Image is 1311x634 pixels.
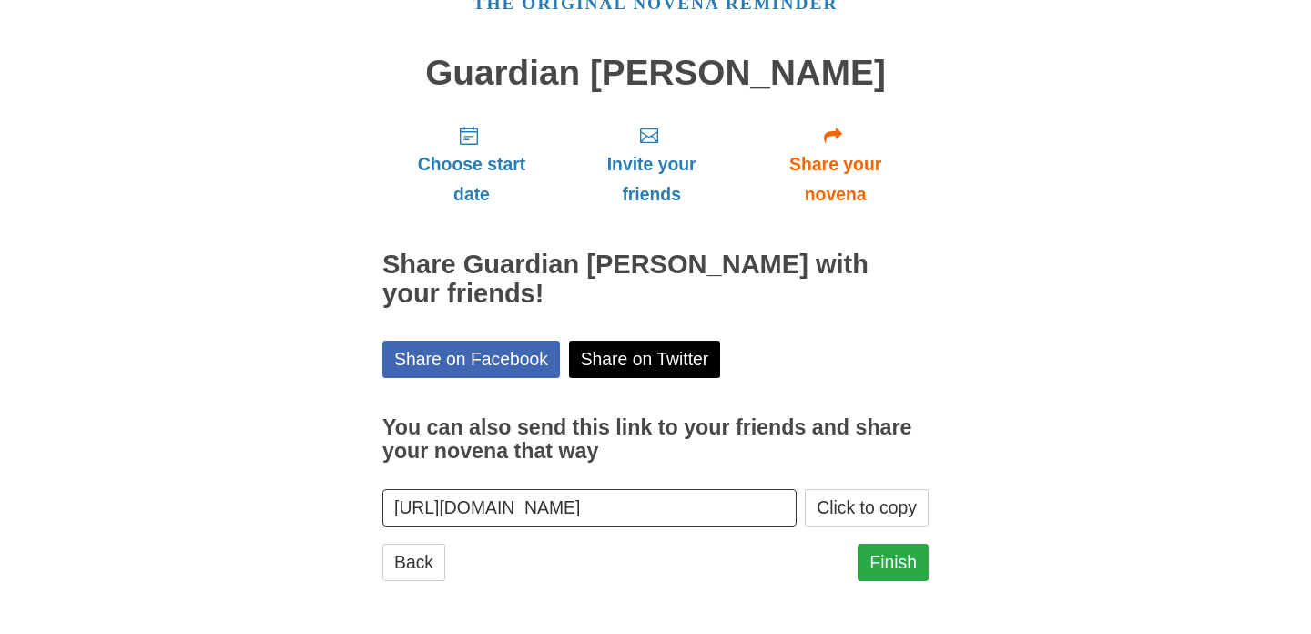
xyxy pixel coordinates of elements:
h1: Guardian [PERSON_NAME] [382,54,929,93]
a: Choose start date [382,110,561,219]
button: Click to copy [805,489,929,527]
span: Choose start date [401,149,543,210]
a: Share your novena [742,110,929,219]
span: Share your novena [760,149,910,210]
h2: Share Guardian [PERSON_NAME] with your friends! [382,251,929,309]
a: Invite your friends [561,110,742,219]
a: Finish [858,544,929,581]
h3: You can also send this link to your friends and share your novena that way [382,416,929,463]
span: Invite your friends [579,149,724,210]
a: Share on Facebook [382,341,560,378]
a: Share on Twitter [569,341,721,378]
a: Back [382,544,445,581]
